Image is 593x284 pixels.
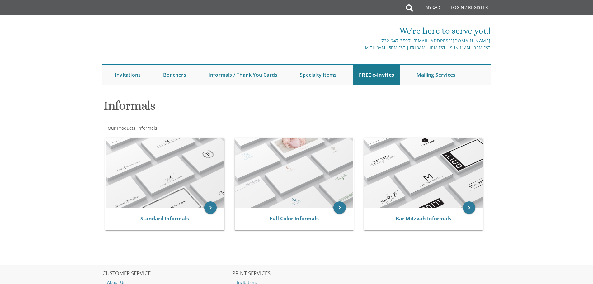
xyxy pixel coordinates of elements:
[202,65,284,85] a: Informals / Thank You Cards
[235,138,354,208] img: Full Color Informals
[270,215,319,222] a: Full Color Informals
[412,1,446,16] a: My Cart
[232,271,361,277] h2: PRINT SERVICES
[232,25,491,37] div: We're here to serve you!
[106,138,224,208] img: Standard Informals
[140,215,189,222] a: Standard Informals
[364,138,483,208] img: Bar Mitzvah Informals
[381,38,411,44] a: 732.947.3597
[396,215,451,222] a: Bar Mitzvah Informals
[294,65,343,85] a: Specialty Items
[333,201,346,214] a: keyboard_arrow_right
[463,201,475,214] a: keyboard_arrow_right
[410,65,462,85] a: Mailing Services
[232,37,491,45] div: |
[109,65,147,85] a: Invitations
[107,125,135,131] a: Our Products
[353,65,400,85] a: FREE e-Invites
[104,99,358,117] h1: Informals
[413,38,491,44] a: [EMAIL_ADDRESS][DOMAIN_NAME]
[137,125,157,131] a: Informals
[102,271,231,277] h2: CUSTOMER SERVICE
[204,201,217,214] a: keyboard_arrow_right
[157,65,192,85] a: Benchers
[232,45,491,51] div: M-Th 9am - 5pm EST | Fri 9am - 1pm EST | Sun 11am - 3pm EST
[102,125,297,131] div: :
